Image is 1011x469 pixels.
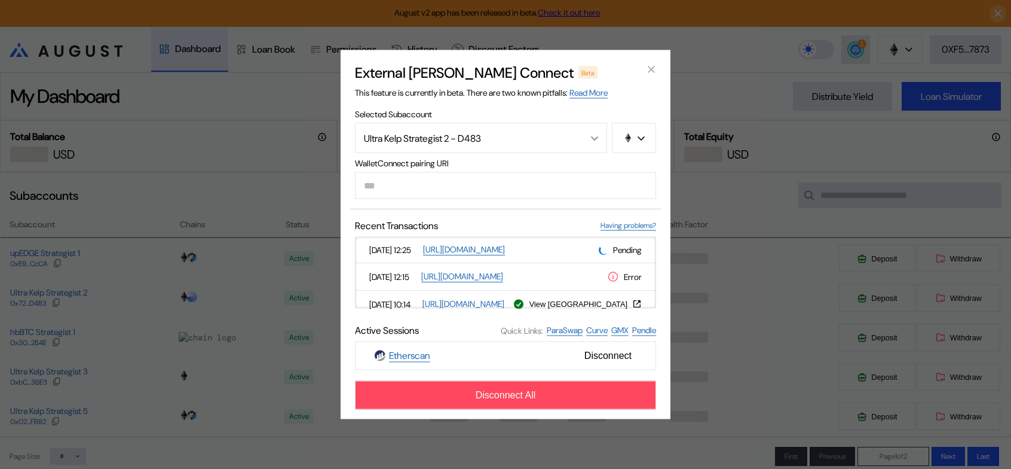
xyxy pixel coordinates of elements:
[423,244,505,255] a: [URL][DOMAIN_NAME]
[569,87,608,99] a: Read More
[642,60,661,79] button: close modal
[355,220,438,232] span: Recent Transactions
[355,324,419,337] span: Active Sessions
[389,349,430,363] a: Etherscan
[601,221,656,231] a: Having problems?
[355,109,656,120] span: Selected Subaccount
[355,87,608,99] span: This feature is currently in beta. There are two known pitfalls:
[529,299,642,309] button: View [GEOGRAPHIC_DATA]
[369,299,418,309] span: [DATE] 10:14
[599,244,642,255] div: Pending
[355,158,656,169] span: WalletConnect pairing URI
[421,271,503,282] a: [URL][DOMAIN_NAME]
[422,299,504,310] a: [URL][DOMAIN_NAME]
[355,123,607,153] button: Open menu
[623,133,633,143] img: chain logo
[529,299,642,309] a: View [GEOGRAPHIC_DATA]
[632,325,656,336] a: Pendle
[501,325,543,336] span: Quick Links:
[547,325,583,336] a: ParaSwap
[476,390,536,401] span: Disconnect All
[580,346,636,366] span: Disconnect
[355,63,574,82] h2: External [PERSON_NAME] Connect
[364,132,572,144] div: Ultra Kelp Strategist 2 - D483
[586,325,608,336] a: Curve
[578,66,598,78] div: Beta
[611,325,629,336] a: GMX
[355,342,656,370] button: EtherscanEtherscanDisconnect
[612,123,656,153] button: chain logo
[369,271,416,282] span: [DATE] 12:15
[375,351,385,361] img: Etherscan
[355,381,656,410] button: Disconnect All
[598,244,609,255] img: pending
[607,270,642,283] div: Error
[369,244,418,255] span: [DATE] 12:25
